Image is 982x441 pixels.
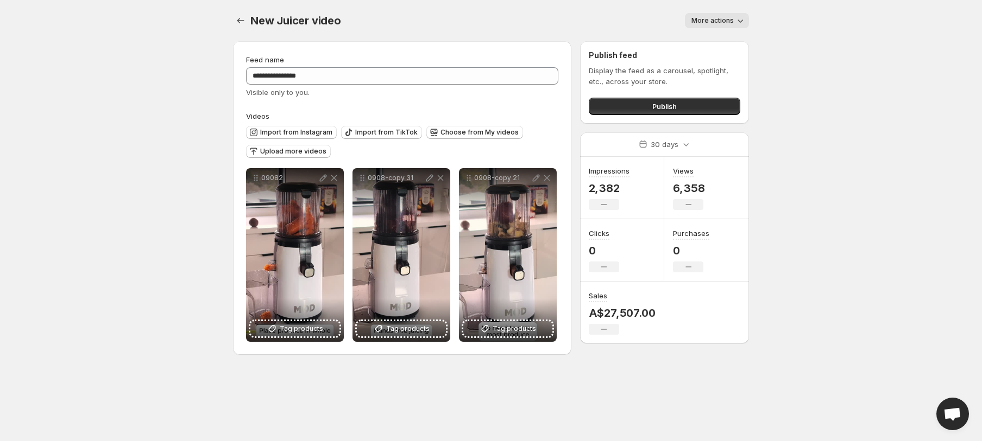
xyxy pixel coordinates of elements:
[652,101,677,112] span: Publish
[589,165,630,176] h3: Impressions
[440,128,519,137] span: Choose from My videos
[589,65,740,87] p: Display the feed as a carousel, spotlight, etc., across your store.
[589,244,619,257] p: 0
[250,14,341,27] span: New Juicer video
[589,182,630,195] p: 2,382
[691,16,734,25] span: More actions
[280,323,323,334] span: Tag products
[355,128,418,137] span: Import from TikTok
[673,228,709,239] h3: Purchases
[386,323,430,334] span: Tag products
[341,126,422,139] button: Import from TikTok
[246,145,331,158] button: Upload more videos
[246,168,344,342] div: 09082Tag products
[426,126,523,139] button: Choose from My videos
[261,174,318,182] p: 09082
[673,244,709,257] p: 0
[250,321,339,336] button: Tag products
[459,168,557,342] div: 0908-copy 21Tag products
[246,126,337,139] button: Import from Instagram
[463,321,552,336] button: Tag products
[673,165,694,176] h3: Views
[589,50,740,61] h2: Publish feed
[673,182,704,195] p: 6,358
[352,168,450,342] div: 0908-copy 31Tag products
[651,139,678,150] p: 30 days
[260,128,332,137] span: Import from Instagram
[357,321,446,336] button: Tag products
[246,112,269,120] span: Videos
[589,306,656,319] p: A$27,507.00
[589,290,607,301] h3: Sales
[246,55,284,64] span: Feed name
[493,323,536,334] span: Tag products
[589,98,740,115] button: Publish
[260,147,326,156] span: Upload more videos
[233,13,248,28] button: Settings
[368,174,424,182] p: 0908-copy 31
[589,228,609,239] h3: Clicks
[474,174,531,182] p: 0908-copy 21
[685,13,749,28] button: More actions
[936,398,969,430] div: Open chat
[246,88,310,97] span: Visible only to you.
